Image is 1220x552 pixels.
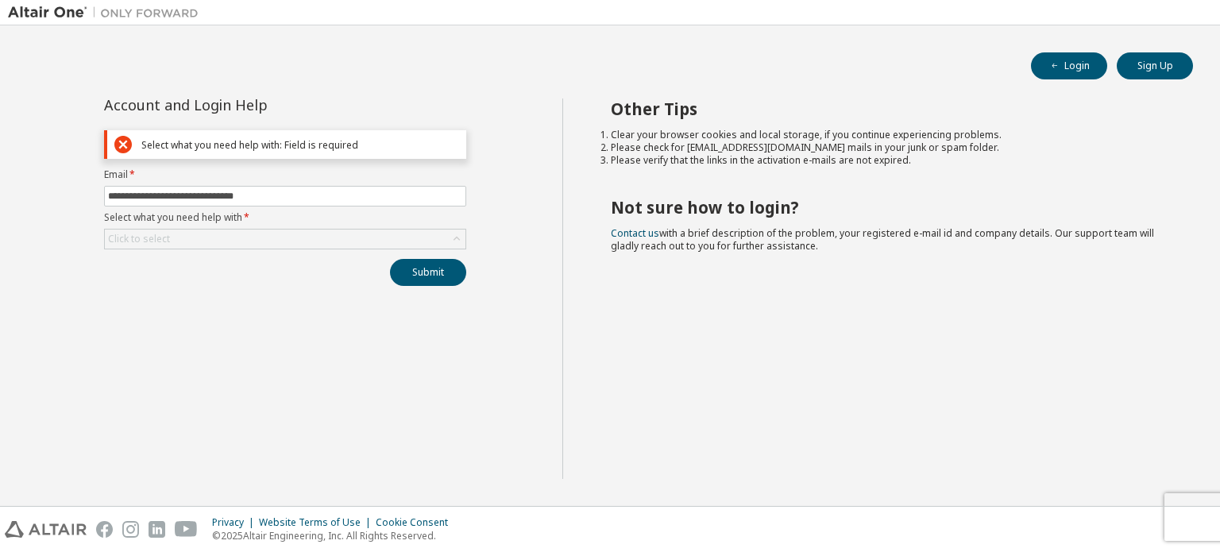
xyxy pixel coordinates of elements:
[104,168,466,181] label: Email
[175,521,198,538] img: youtube.svg
[376,516,457,529] div: Cookie Consent
[8,5,207,21] img: Altair One
[108,233,170,245] div: Click to select
[105,230,465,249] div: Click to select
[611,226,1154,253] span: with a brief description of the problem, your registered e-mail id and company details. Our suppo...
[212,516,259,529] div: Privacy
[611,141,1165,154] li: Please check for [EMAIL_ADDRESS][DOMAIN_NAME] mails in your junk or spam folder.
[611,129,1165,141] li: Clear your browser cookies and local storage, if you continue experiencing problems.
[611,154,1165,167] li: Please verify that the links in the activation e-mails are not expired.
[611,197,1165,218] h2: Not sure how to login?
[1117,52,1193,79] button: Sign Up
[611,98,1165,119] h2: Other Tips
[390,259,466,286] button: Submit
[212,529,457,542] p: © 2025 Altair Engineering, Inc. All Rights Reserved.
[104,211,466,224] label: Select what you need help with
[259,516,376,529] div: Website Terms of Use
[141,139,459,151] div: Select what you need help with: Field is required
[104,98,394,111] div: Account and Login Help
[149,521,165,538] img: linkedin.svg
[5,521,87,538] img: altair_logo.svg
[96,521,113,538] img: facebook.svg
[611,226,659,240] a: Contact us
[122,521,139,538] img: instagram.svg
[1031,52,1107,79] button: Login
